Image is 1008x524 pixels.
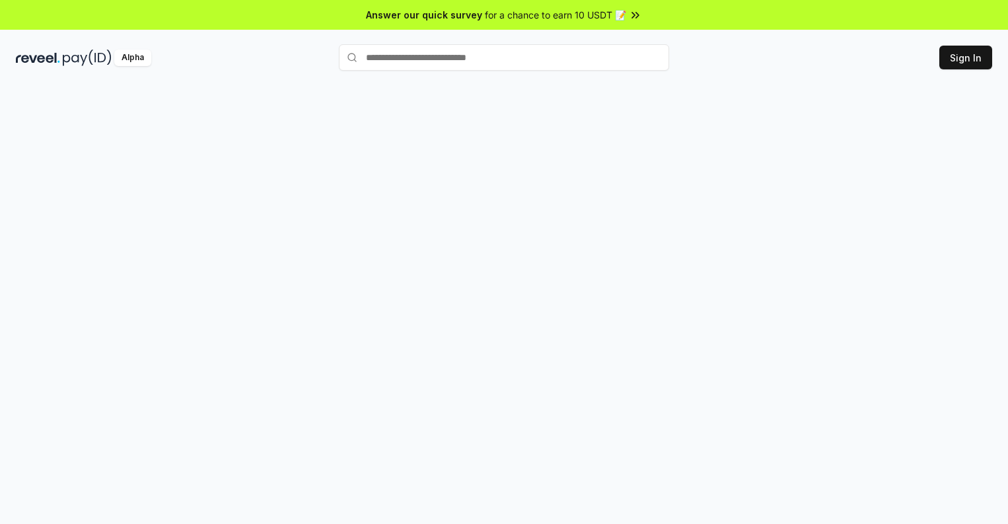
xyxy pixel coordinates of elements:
[366,8,482,22] span: Answer our quick survey
[939,46,992,69] button: Sign In
[63,50,112,66] img: pay_id
[16,50,60,66] img: reveel_dark
[485,8,626,22] span: for a chance to earn 10 USDT 📝
[114,50,151,66] div: Alpha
